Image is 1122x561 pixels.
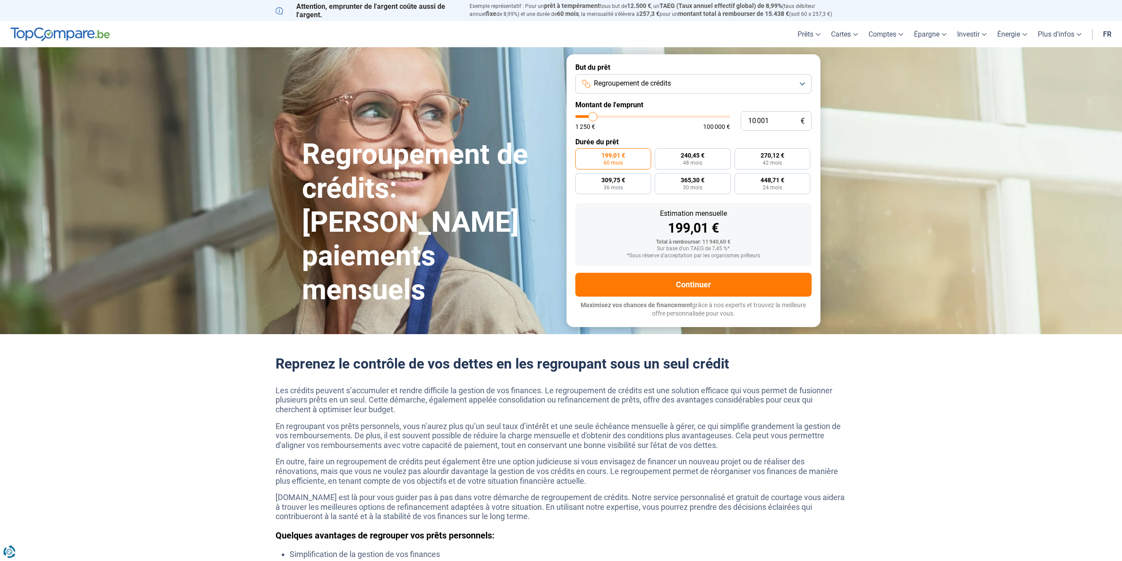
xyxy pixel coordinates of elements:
[1098,21,1117,47] a: fr
[909,21,952,47] a: Épargne
[760,152,784,158] span: 270,12 €
[575,63,812,72] label: But du prêt
[290,550,847,559] li: Simplification de la gestion de vos finances
[683,160,702,166] span: 48 mois
[557,10,579,17] span: 60 mois
[544,2,600,9] span: prêt à tempérament
[276,355,847,372] h2: Reprenez le contrôle de vos dettes en les regroupant sous un seul crédit
[683,185,702,190] span: 30 mois
[952,21,992,47] a: Investir
[681,177,705,183] span: 365,30 €
[601,152,625,158] span: 199,01 €
[678,10,789,17] span: montant total à rembourser de 15.438 €
[575,138,812,146] label: Durée du prêt
[604,160,623,166] span: 60 mois
[863,21,909,47] a: Comptes
[582,239,805,245] div: Total à rembourser: 11 940,60 €
[302,138,556,307] h1: Regroupement de crédits: [PERSON_NAME] paiements mensuels
[276,493,847,521] p: [DOMAIN_NAME] est là pour vous guider pas à pas dans votre démarche de regroupement de crédits. N...
[1033,21,1087,47] a: Plus d'infos
[801,117,805,125] span: €
[760,177,784,183] span: 448,71 €
[826,21,863,47] a: Cartes
[639,10,660,17] span: 257,3 €
[470,2,847,18] p: Exemple représentatif : Pour un tous but de , un (taux débiteur annuel de 8,99%) et une durée de ...
[582,222,805,235] div: 199,01 €
[792,21,826,47] a: Prêts
[276,530,847,541] h3: Quelques avantages de regrouper vos prêts personnels:
[703,124,730,130] span: 100 000 €
[601,177,625,183] span: 309,75 €
[575,273,812,297] button: Continuer
[575,74,812,94] button: Regroupement de crédits
[581,301,692,309] span: Maximisez vos chances de financement
[575,124,595,130] span: 1 250 €
[11,27,110,41] img: TopCompare
[681,152,705,158] span: 240,45 €
[486,10,496,17] span: fixe
[575,101,812,109] label: Montant de l'emprunt
[582,253,805,259] div: *Sous réserve d'acceptation par les organismes prêteurs
[582,246,805,252] div: Sur base d'un TAEG de 7,45 %*
[276,386,847,414] p: Les crédits peuvent s’accumuler et rendre difficile la gestion de vos finances. Le regroupement d...
[276,457,847,486] p: En outre, faire un regroupement de crédits peut également être une option judicieuse si vous envi...
[992,21,1033,47] a: Énergie
[763,185,782,190] span: 24 mois
[594,79,671,88] span: Regroupement de crédits
[276,422,847,450] p: En regroupant vos prêts personnels, vous n’aurez plus qu’un seul taux d’intérêt et une seule éché...
[582,210,805,217] div: Estimation mensuelle
[763,160,782,166] span: 42 mois
[604,185,623,190] span: 36 mois
[276,2,459,19] p: Attention, emprunter de l'argent coûte aussi de l'argent.
[575,301,812,318] p: grâce à nos experts et trouvez la meilleure offre personnalisée pour vous.
[627,2,651,9] span: 12.500 €
[660,2,782,9] span: TAEG (Taux annuel effectif global) de 8,99%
